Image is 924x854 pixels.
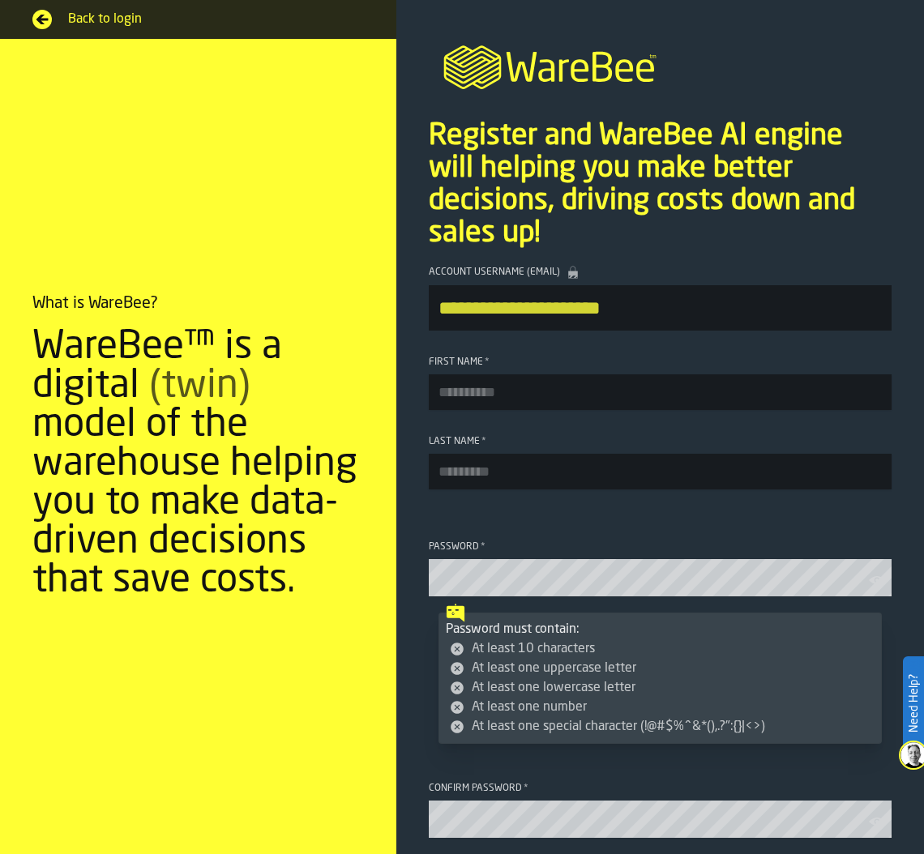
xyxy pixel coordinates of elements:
[905,658,922,749] label: Need Help?
[429,357,892,410] label: button-toolbar-First Name
[429,541,892,596] label: button-toolbar-Password
[446,620,875,737] div: Password must contain:
[429,266,892,331] label: button-toolbar-Account Username (Email)
[32,292,158,315] div: What is WareBee?
[449,698,875,717] li: At least one number
[429,285,892,331] input: button-toolbar-Account Username (Email)
[429,120,892,250] p: Register and WareBee AI engine will helping you make better decisions, driving costs down and sal...
[481,436,486,447] span: Required
[429,266,892,279] div: Account Username (Email)
[429,559,892,596] input: button-toolbar-Password
[485,357,490,368] span: Required
[449,659,875,678] li: At least one uppercase letter
[449,639,875,659] li: At least 10 characters
[869,572,888,588] button: button-toolbar-Password
[68,10,364,29] span: Back to login
[429,436,892,447] div: Last Name
[429,801,892,838] input: button-toolbar-Confirm password
[429,357,892,368] div: First Name
[869,813,888,830] button: button-toolbar-Confirm password
[149,367,250,406] span: (twin)
[429,374,892,410] input: button-toolbar-First Name
[449,678,875,698] li: At least one lowercase letter
[524,783,528,794] span: Required
[429,783,892,794] div: Confirm password
[449,717,875,737] li: At least one special character (!@#$%^&*(),.?":{}|<>)
[429,454,892,489] input: button-toolbar-Last Name
[32,328,364,600] div: WareBee™ is a digital model of the warehouse helping you to make data-driven decisions that save ...
[481,541,486,553] span: Required
[396,26,924,104] a: logo-header
[429,541,892,553] div: Password
[429,436,892,489] label: button-toolbar-Last Name
[429,783,892,838] label: button-toolbar-Confirm password
[32,10,364,29] a: Back to login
